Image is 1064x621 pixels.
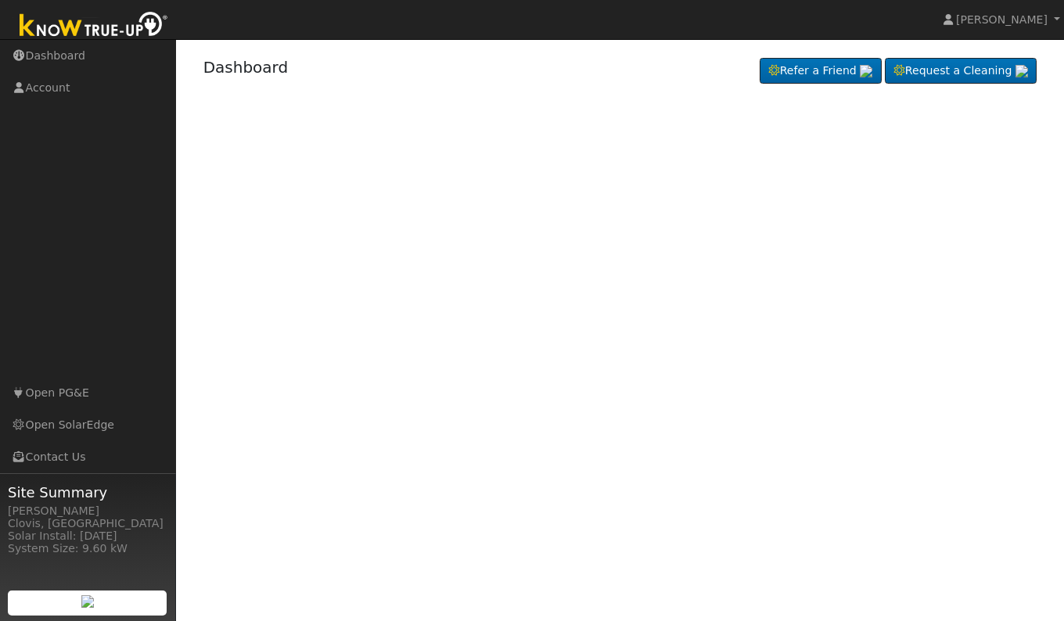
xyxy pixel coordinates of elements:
[81,595,94,608] img: retrieve
[8,482,167,503] span: Site Summary
[8,503,167,519] div: [PERSON_NAME]
[8,515,167,532] div: Clovis, [GEOGRAPHIC_DATA]
[1015,65,1028,77] img: retrieve
[203,58,289,77] a: Dashboard
[956,13,1048,26] span: [PERSON_NAME]
[8,540,167,557] div: System Size: 9.60 kW
[860,65,872,77] img: retrieve
[8,528,167,544] div: Solar Install: [DATE]
[885,58,1037,84] a: Request a Cleaning
[760,58,882,84] a: Refer a Friend
[12,9,176,44] img: Know True-Up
